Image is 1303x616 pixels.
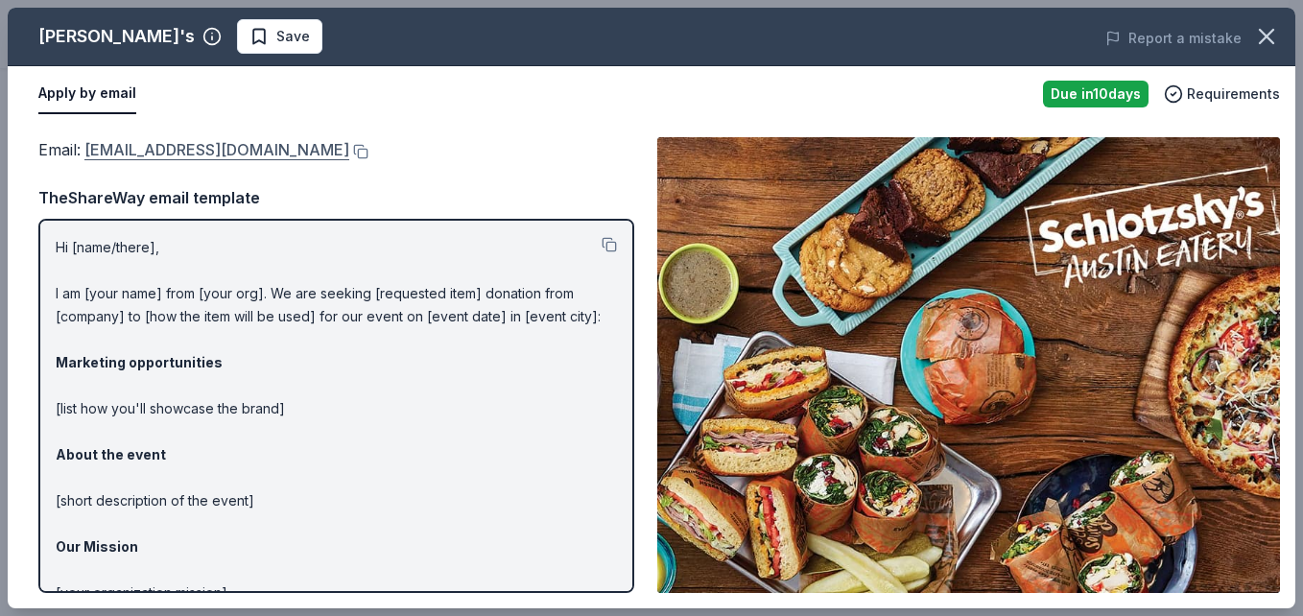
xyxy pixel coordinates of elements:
button: Requirements [1164,83,1280,106]
button: Report a mistake [1105,27,1242,50]
img: Image for Schlotzsky's [657,137,1280,593]
button: Apply by email [38,74,136,114]
span: Email : [38,140,349,159]
span: Requirements [1187,83,1280,106]
strong: Our Mission [56,538,138,555]
a: [EMAIL_ADDRESS][DOMAIN_NAME] [84,137,349,162]
div: TheShareWay email template [38,185,634,210]
div: Due in 10 days [1043,81,1149,107]
strong: About the event [56,446,166,462]
button: Save [237,19,322,54]
span: Save [276,25,310,48]
strong: Marketing opportunities [56,354,223,370]
div: [PERSON_NAME]'s [38,21,195,52]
